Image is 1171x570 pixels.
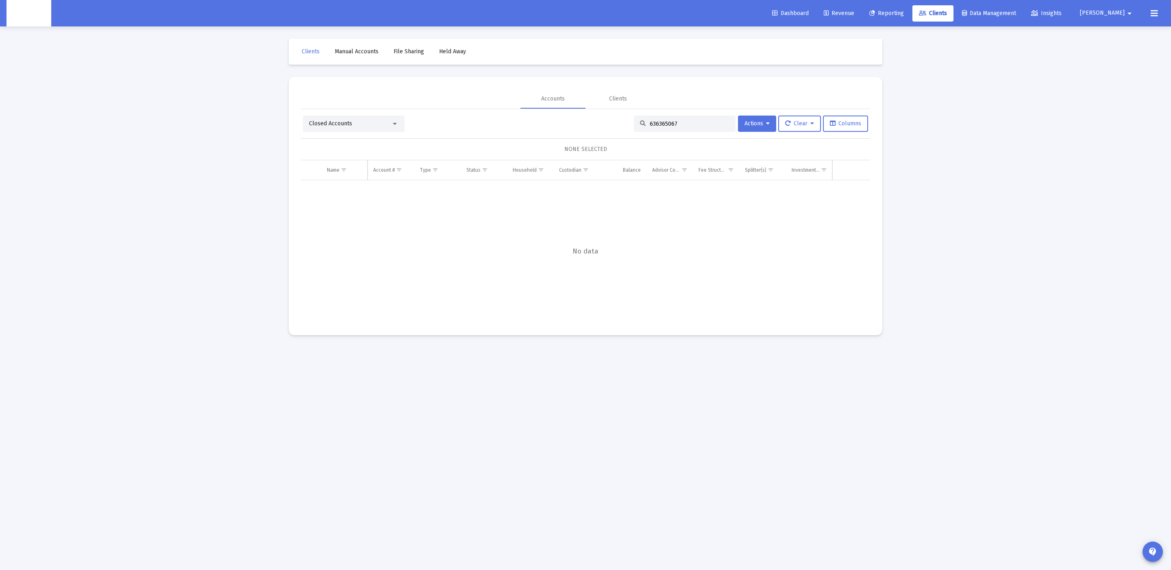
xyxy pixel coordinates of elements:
span: Show filter options for column 'Household' [538,167,544,173]
td: Column Splitter(s) [739,160,786,180]
span: Show filter options for column 'Type' [432,167,438,173]
a: Clients [912,5,953,22]
img: Dashboard [13,5,45,22]
div: Type [420,167,431,173]
span: Show filter options for column 'Name' [341,167,347,173]
a: Insights [1025,5,1068,22]
a: Reporting [863,5,910,22]
a: Clients [295,44,326,60]
span: Reporting [869,10,904,17]
span: No data [301,247,870,256]
a: Revenue [817,5,861,22]
td: Column Type [414,160,461,180]
button: Actions [738,116,776,132]
span: Clients [919,10,947,17]
div: Fee Structure(s) [699,167,727,173]
div: Clients [609,95,627,103]
td: Column Household [507,160,553,180]
div: Status [466,167,481,173]
td: Column Account # [368,160,414,180]
span: Show filter options for column 'Advisor Code' [681,167,688,173]
td: Column Advisor Code [646,160,693,180]
span: Insights [1031,10,1062,17]
span: Data Management [962,10,1016,17]
span: Actions [744,120,770,127]
div: Splitter(s) [745,167,766,173]
span: Show filter options for column 'Investment Model' [821,167,827,173]
span: Clients [302,48,320,55]
div: NONE SELECTED [307,145,864,153]
a: File Sharing [387,44,431,60]
a: Dashboard [766,5,815,22]
mat-icon: contact_support [1148,547,1158,557]
span: Closed Accounts [309,120,352,127]
span: Show filter options for column 'Custodian' [583,167,589,173]
div: Household [513,167,537,173]
span: Held Away [439,48,466,55]
td: Column Custodian [553,160,600,180]
td: Column Investment Model [786,160,832,180]
span: Show filter options for column 'Splitter(s)' [768,167,774,173]
a: Held Away [433,44,472,60]
span: Show filter options for column 'Account #' [396,167,402,173]
span: Columns [830,120,861,127]
td: Column Name [321,160,368,180]
button: Columns [823,116,868,132]
button: [PERSON_NAME] [1070,5,1144,21]
span: Clear [785,120,814,127]
div: Name [327,167,340,173]
div: Investment Model [792,167,820,173]
div: Advisor Code [652,167,680,173]
span: Show filter options for column 'Fee Structure(s)' [728,167,734,173]
td: Column Status [461,160,507,180]
div: Balance [623,167,641,173]
span: [PERSON_NAME] [1080,10,1125,17]
div: Accounts [541,95,565,103]
div: Data grid [301,160,870,323]
td: Column Balance [600,160,646,180]
span: File Sharing [394,48,424,55]
td: Column Fee Structure(s) [693,160,739,180]
span: Revenue [824,10,854,17]
mat-icon: arrow_drop_down [1125,5,1134,22]
input: Search [650,120,729,127]
span: Manual Accounts [335,48,379,55]
a: Data Management [956,5,1023,22]
div: Account # [373,167,395,173]
div: Custodian [559,167,581,173]
button: Clear [778,116,821,132]
a: Manual Accounts [328,44,385,60]
span: Show filter options for column 'Status' [482,167,488,173]
span: Dashboard [772,10,809,17]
